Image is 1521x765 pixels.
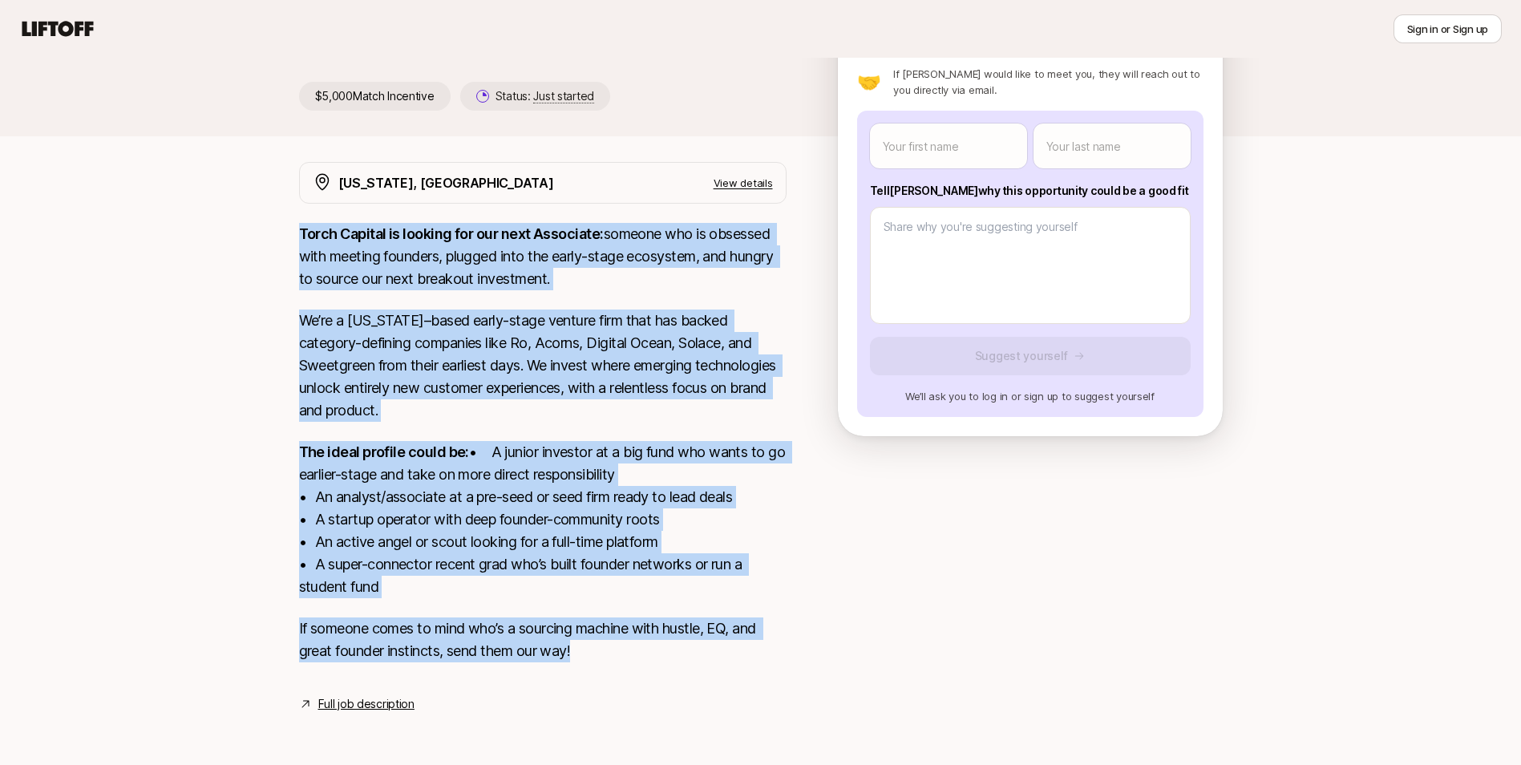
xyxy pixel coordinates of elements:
[299,443,469,460] strong: The ideal profile could be:
[299,617,787,662] p: If someone comes to mind who’s a sourcing machine with hustle, EQ, and great founder instincts, s...
[533,89,594,103] span: Just started
[893,66,1203,98] p: If [PERSON_NAME] would like to meet you, they will reach out to you directly via email.
[870,181,1191,200] p: Tell [PERSON_NAME] why this opportunity could be a good fit
[299,441,787,598] p: • A junior investor at a big fund who wants to go earlier-stage and take on more direct responsib...
[1394,14,1502,43] button: Sign in or Sign up
[870,388,1191,404] p: We’ll ask you to log in or sign up to suggest yourself
[857,72,881,91] p: 🤝
[338,172,554,193] p: [US_STATE], [GEOGRAPHIC_DATA]
[496,87,594,106] p: Status:
[714,175,773,191] p: View details
[299,223,787,290] p: someone who is obsessed with meeting founders, plugged into the early-stage ecosystem, and hungry...
[299,82,451,111] p: $5,000 Match Incentive
[299,310,787,422] p: We’re a [US_STATE]–based early-stage venture firm that has backed category-defining companies lik...
[318,694,415,714] a: Full job description
[299,225,604,242] strong: Torch Capital is looking for our next Associate:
